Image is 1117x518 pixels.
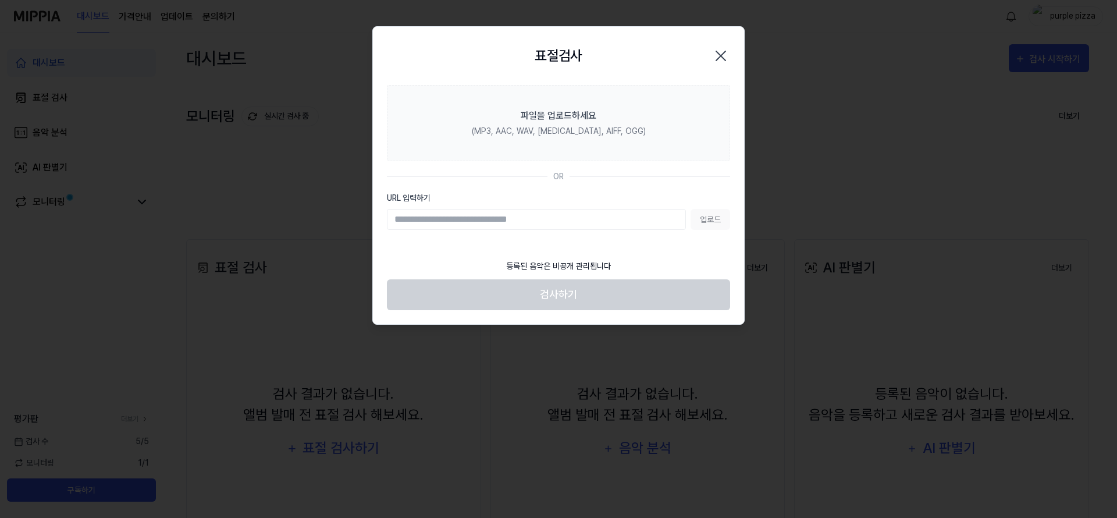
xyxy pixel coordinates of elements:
[472,125,646,137] div: (MP3, AAC, WAV, [MEDICAL_DATA], AIFF, OGG)
[387,192,730,204] label: URL 입력하기
[553,171,564,183] div: OR
[499,253,618,279] div: 등록된 음악은 비공개 관리됩니다
[535,45,582,66] h2: 표절검사
[521,109,596,123] div: 파일을 업로드하세요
